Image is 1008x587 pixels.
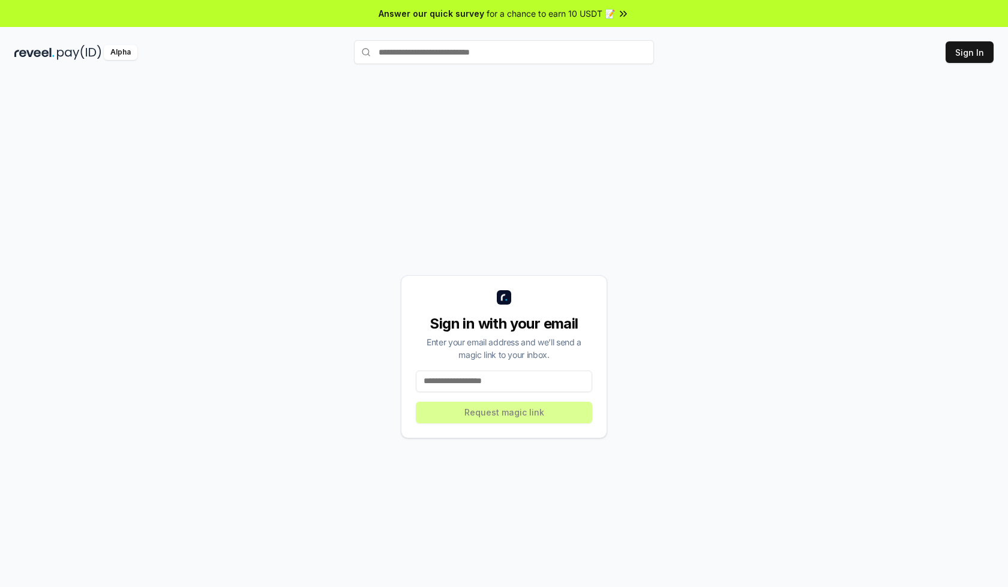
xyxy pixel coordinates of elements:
[946,41,994,63] button: Sign In
[416,336,592,361] div: Enter your email address and we’ll send a magic link to your inbox.
[379,7,484,20] span: Answer our quick survey
[487,7,615,20] span: for a chance to earn 10 USDT 📝
[497,290,511,305] img: logo_small
[14,45,55,60] img: reveel_dark
[57,45,101,60] img: pay_id
[104,45,137,60] div: Alpha
[416,314,592,333] div: Sign in with your email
